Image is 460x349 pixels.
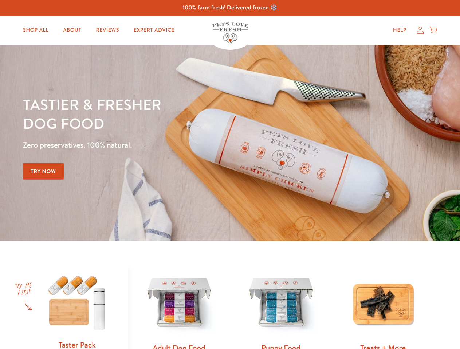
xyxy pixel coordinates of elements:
a: Try Now [23,163,64,180]
a: Shop All [17,23,54,37]
a: Reviews [90,23,125,37]
a: Expert Advice [128,23,180,37]
a: About [57,23,87,37]
h1: Tastier & fresher dog food [23,95,299,133]
img: Pets Love Fresh [212,22,248,44]
a: Help [387,23,412,37]
p: Zero preservatives. 100% natural. [23,139,299,152]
